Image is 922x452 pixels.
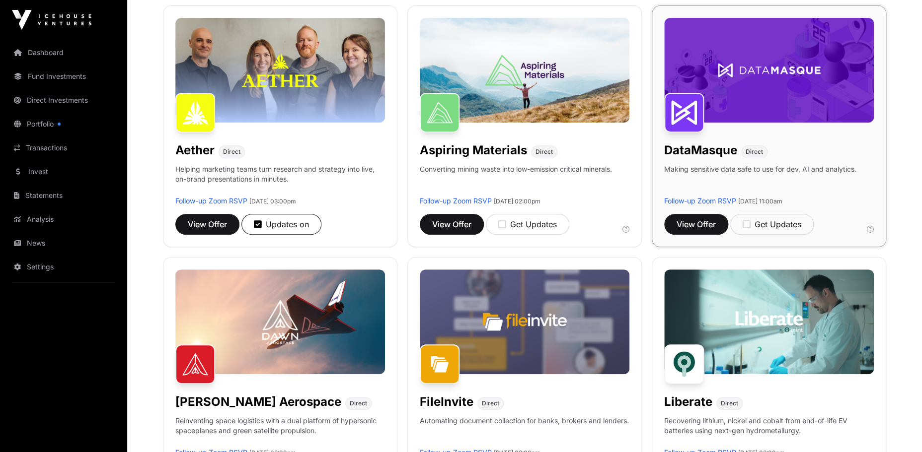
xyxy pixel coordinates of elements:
[175,93,215,132] img: Aether
[241,214,321,235] button: Updates on
[664,93,704,132] img: DataMasque
[664,196,736,205] a: Follow-up Zoom RSVP
[420,344,460,384] img: FileInvite
[8,256,119,278] a: Settings
[743,218,801,230] div: Get Updates
[746,148,763,156] span: Direct
[223,148,240,156] span: Direct
[175,344,215,384] img: Dawn Aerospace
[420,394,473,410] h1: FileInvite
[8,65,119,87] a: Fund Investments
[664,269,874,374] img: Liberate-Banner.jpg
[8,208,119,230] a: Analysis
[175,142,215,158] h1: Aether
[494,197,540,205] span: [DATE] 02:00pm
[175,18,385,123] img: Aether-Banner.jpg
[730,214,814,235] button: Get Updates
[175,196,247,205] a: Follow-up Zoom RSVP
[254,218,309,230] div: Updates on
[536,148,553,156] span: Direct
[8,185,119,206] a: Statements
[12,10,91,30] img: Icehouse Ventures Logo
[432,218,471,230] span: View Offer
[420,164,612,196] p: Converting mining waste into low-emission critical minerals.
[721,399,738,407] span: Direct
[738,197,782,205] span: [DATE] 11:00am
[8,232,119,254] a: News
[8,89,119,111] a: Direct Investments
[175,269,385,374] img: Dawn-Banner.jpg
[8,137,119,159] a: Transactions
[8,161,119,183] a: Invest
[420,196,492,205] a: Follow-up Zoom RSVP
[188,218,227,230] span: View Offer
[249,197,296,205] span: [DATE] 03:00pm
[664,344,704,384] img: Liberate
[664,164,856,196] p: Making sensitive data safe to use for dev, AI and analytics.
[175,214,239,235] button: View Offer
[175,164,385,196] p: Helping marketing teams turn research and strategy into live, on-brand presentations in minutes.
[8,42,119,64] a: Dashboard
[664,416,874,448] p: Recovering lithium, nickel and cobalt from end-of-life EV batteries using next-gen hydrometallurgy.
[664,214,728,235] button: View Offer
[420,93,460,132] img: Aspiring Materials
[677,218,716,230] span: View Offer
[664,18,874,123] img: DataMasque-Banner.jpg
[482,399,499,407] span: Direct
[486,214,569,235] button: Get Updates
[175,394,341,410] h1: [PERSON_NAME] Aerospace
[420,214,484,235] button: View Offer
[420,416,629,448] p: Automating document collection for banks, brokers and lenders.
[498,218,557,230] div: Get Updates
[664,142,737,158] h1: DataMasque
[350,399,367,407] span: Direct
[664,394,712,410] h1: Liberate
[175,416,385,448] p: Reinventing space logistics with a dual platform of hypersonic spaceplanes and green satellite pr...
[420,142,527,158] h1: Aspiring Materials
[872,404,922,452] iframe: Chat Widget
[8,113,119,135] a: Portfolio
[420,18,629,123] img: Aspiring-Banner.jpg
[420,269,629,374] img: File-Invite-Banner.jpg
